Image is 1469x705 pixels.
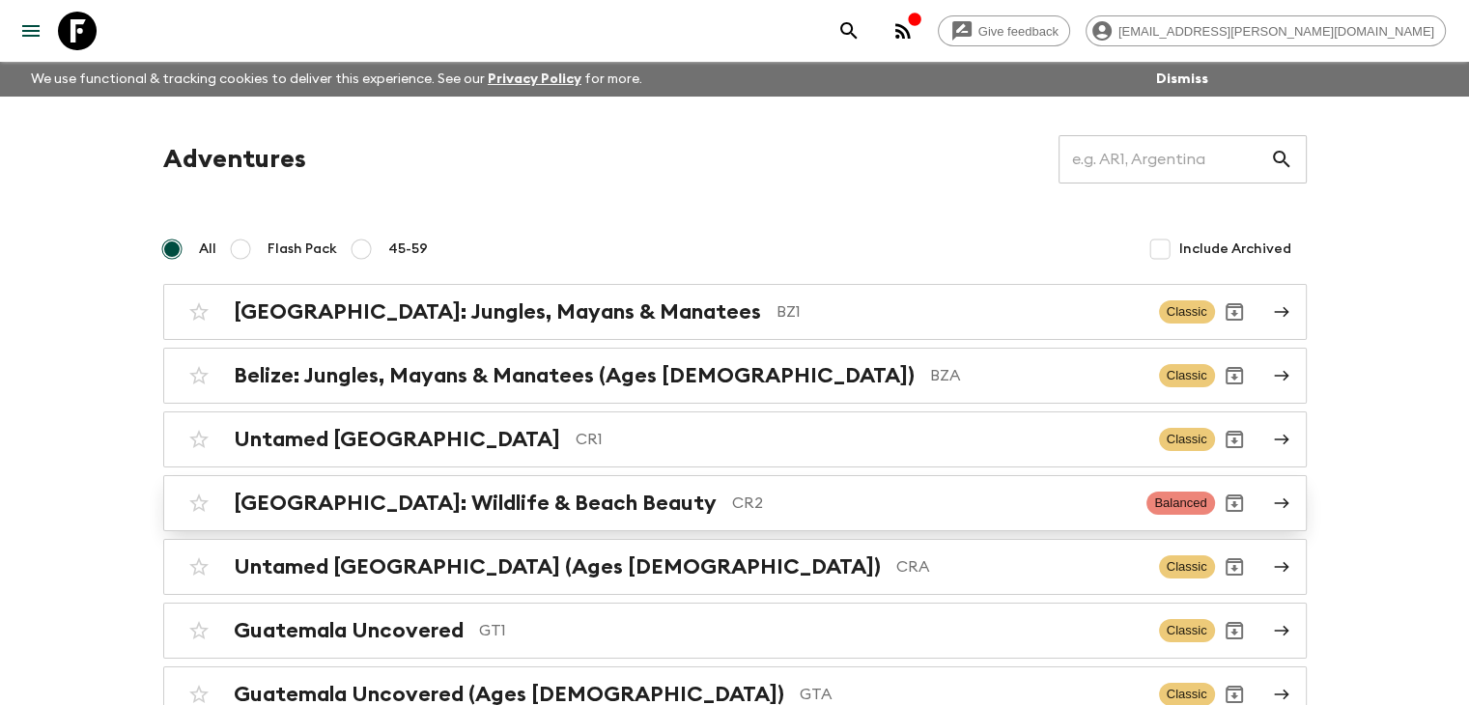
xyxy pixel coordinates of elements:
button: Archive [1215,611,1254,650]
span: [EMAIL_ADDRESS][PERSON_NAME][DOMAIN_NAME] [1108,24,1445,39]
span: Balanced [1146,492,1214,515]
a: Guatemala UncoveredGT1ClassicArchive [163,603,1307,659]
a: Belize: Jungles, Mayans & Manatees (Ages [DEMOGRAPHIC_DATA])BZAClassicArchive [163,348,1307,404]
span: Classic [1159,619,1215,642]
h2: [GEOGRAPHIC_DATA]: Jungles, Mayans & Manatees [234,299,761,324]
span: Classic [1159,300,1215,324]
h1: Adventures [163,140,306,179]
p: CRA [896,555,1144,578]
span: Flash Pack [268,240,337,259]
a: Give feedback [938,15,1070,46]
a: [GEOGRAPHIC_DATA]: Wildlife & Beach BeautyCR2BalancedArchive [163,475,1307,531]
p: CR2 [732,492,1132,515]
button: Dismiss [1151,66,1213,93]
h2: Untamed [GEOGRAPHIC_DATA] (Ages [DEMOGRAPHIC_DATA]) [234,554,881,579]
a: Privacy Policy [488,72,581,86]
h2: Belize: Jungles, Mayans & Manatees (Ages [DEMOGRAPHIC_DATA]) [234,363,915,388]
h2: [GEOGRAPHIC_DATA]: Wildlife & Beach Beauty [234,491,717,516]
span: Classic [1159,428,1215,451]
span: Classic [1159,364,1215,387]
p: CR1 [576,428,1144,451]
a: [GEOGRAPHIC_DATA]: Jungles, Mayans & ManateesBZ1ClassicArchive [163,284,1307,340]
button: menu [12,12,50,50]
button: Archive [1215,420,1254,459]
button: search adventures [830,12,868,50]
a: Untamed [GEOGRAPHIC_DATA] (Ages [DEMOGRAPHIC_DATA])CRAClassicArchive [163,539,1307,595]
p: GT1 [479,619,1144,642]
span: All [199,240,216,259]
a: Untamed [GEOGRAPHIC_DATA]CR1ClassicArchive [163,411,1307,467]
button: Archive [1215,356,1254,395]
button: Archive [1215,548,1254,586]
h2: Untamed [GEOGRAPHIC_DATA] [234,427,560,452]
button: Archive [1215,484,1254,522]
h2: Guatemala Uncovered [234,618,464,643]
span: Give feedback [968,24,1069,39]
span: Classic [1159,555,1215,578]
button: Archive [1215,293,1254,331]
p: We use functional & tracking cookies to deliver this experience. See our for more. [23,62,650,97]
p: BZA [930,364,1144,387]
p: BZ1 [777,300,1144,324]
div: [EMAIL_ADDRESS][PERSON_NAME][DOMAIN_NAME] [1086,15,1446,46]
span: Include Archived [1179,240,1291,259]
span: 45-59 [388,240,428,259]
input: e.g. AR1, Argentina [1059,132,1270,186]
